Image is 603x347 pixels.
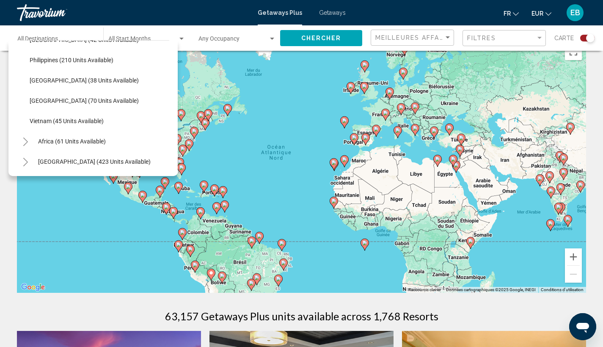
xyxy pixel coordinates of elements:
button: Toggle Middle East (423 units available) [17,153,34,170]
a: Conditions d'utilisation [541,287,584,292]
button: Zoom avant [565,248,582,265]
button: Change language [504,7,519,19]
button: Africa (61 units available) [34,132,110,151]
span: fr [504,10,511,17]
span: [GEOGRAPHIC_DATA] (38 units available) [30,77,139,84]
h1: 63,157 Getaways Plus units available across 1,768 Resorts [165,310,438,322]
a: Ouvrir cette zone dans Google Maps (dans une nouvelle fenêtre) [19,282,47,293]
span: Filtres [467,35,496,41]
span: EUR [531,10,543,17]
span: Données cartographiques ©2025 Google, INEGI [446,287,536,292]
button: Filter [463,30,546,47]
span: Africa (61 units available) [38,138,106,145]
span: Vietnam (45 units available) [30,118,104,124]
button: [GEOGRAPHIC_DATA] (38 units available) [25,71,143,90]
button: Passer en plein écran [565,43,582,60]
mat-select: Sort by [375,34,452,41]
span: Carte [554,32,574,44]
button: Change currency [531,7,551,19]
span: [GEOGRAPHIC_DATA] (70 units available) [30,97,139,104]
a: Travorium [17,4,249,21]
a: Getaways Plus [258,9,302,16]
span: Meilleures affaires [375,34,455,41]
span: Philippines (210 units available) [30,57,113,63]
button: Chercher [280,30,362,46]
button: [GEOGRAPHIC_DATA] (70 units available) [25,91,143,110]
button: User Menu [564,4,586,22]
span: Chercher [301,35,341,42]
button: [GEOGRAPHIC_DATA] (423 units available) [34,152,155,171]
iframe: Bouton de lancement de la fenêtre de messagerie [569,313,596,340]
button: Philippines (210 units available) [25,50,118,70]
button: Toggle Africa (61 units available) [17,133,34,150]
span: EB [570,8,580,17]
button: Vietnam (45 units available) [25,111,108,131]
button: Raccourcis clavier [408,287,441,293]
a: Getaways [319,9,346,16]
span: [GEOGRAPHIC_DATA] (423 units available) [38,158,151,165]
button: Zoom arrière [565,266,582,283]
img: Google [19,282,47,293]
